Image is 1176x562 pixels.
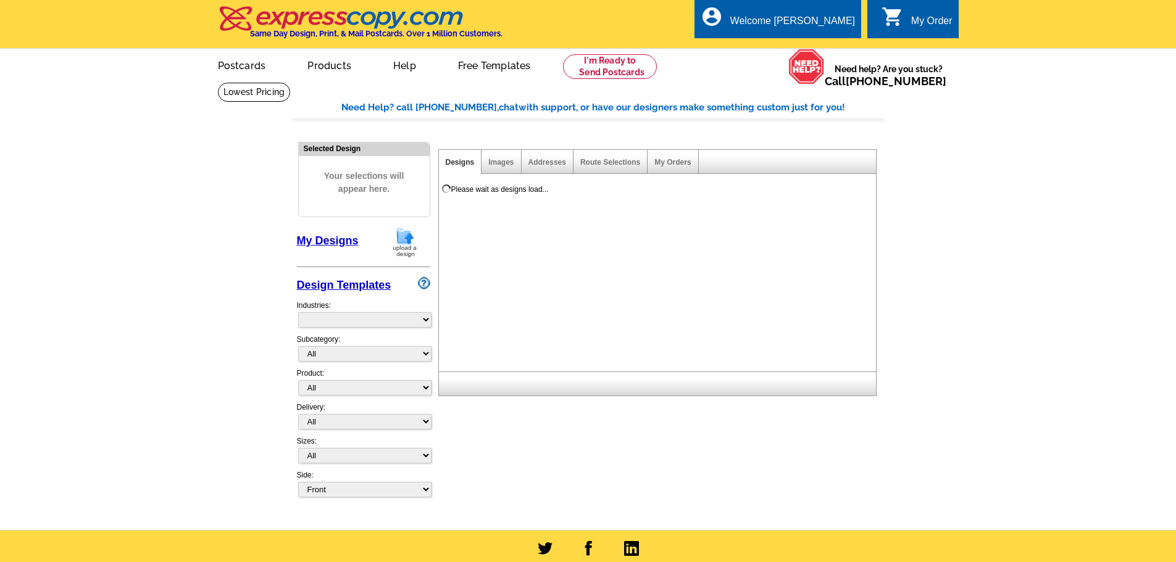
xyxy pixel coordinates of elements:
[911,15,953,33] div: My Order
[580,158,640,167] a: Route Selections
[297,334,430,368] div: Subcategory:
[297,294,430,334] div: Industries:
[446,158,475,167] a: Designs
[701,6,723,28] i: account_circle
[218,15,503,38] a: Same Day Design, Print, & Mail Postcards. Over 1 Million Customers.
[297,368,430,402] div: Product:
[297,402,430,436] div: Delivery:
[438,50,551,79] a: Free Templates
[250,29,503,38] h4: Same Day Design, Print, & Mail Postcards. Over 1 Million Customers.
[297,436,430,469] div: Sizes:
[198,50,286,79] a: Postcards
[825,75,946,88] span: Call
[825,63,953,88] span: Need help? Are you stuck?
[654,158,691,167] a: My Orders
[297,234,359,247] a: My Designs
[288,50,371,79] a: Products
[308,157,420,208] span: Your selections will appear here.
[882,6,904,28] i: shopping_cart
[788,49,825,85] img: help
[488,158,514,167] a: Images
[341,101,885,115] div: Need Help? call [PHONE_NUMBER], with support, or have our designers make something custom just fo...
[882,14,953,29] a: shopping_cart My Order
[499,102,519,113] span: chat
[297,469,430,498] div: Side:
[389,226,421,258] img: upload-design
[418,277,430,289] img: design-wizard-help-icon.png
[297,279,391,291] a: Design Templates
[441,184,451,194] img: loading...
[730,15,855,33] div: Welcome [PERSON_NAME]
[373,50,436,79] a: Help
[528,158,566,167] a: Addresses
[299,143,430,154] div: Selected Design
[451,184,549,195] div: Please wait as designs load...
[846,75,946,88] a: [PHONE_NUMBER]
